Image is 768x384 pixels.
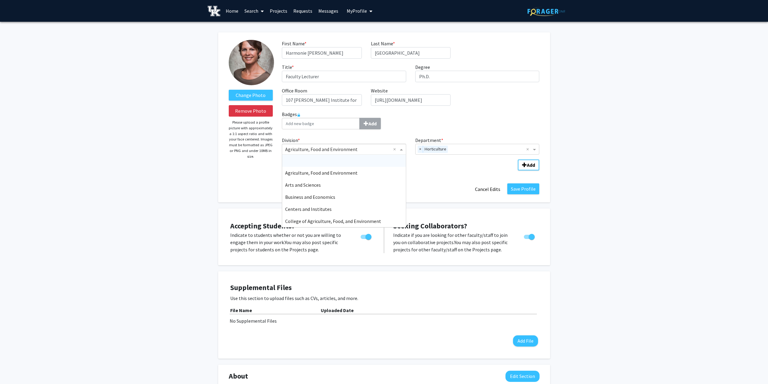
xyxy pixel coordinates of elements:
b: File Name [230,307,252,313]
span: Agriculture, Food and Environment [285,170,358,176]
a: Home [223,0,241,21]
a: Messages [315,0,341,21]
iframe: Chat [5,357,26,379]
div: Toggle [358,231,375,240]
img: University of Kentucky Logo [208,6,221,16]
p: Indicate to students whether or not you are willing to engage them in your work. You may also pos... [230,231,349,253]
span: College of Agriculture, Food, and Environment [285,218,381,224]
ng-dropdown-panel: Options list [282,154,406,227]
label: Website [371,87,388,94]
img: ForagerOne Logo [527,7,565,16]
label: ChangeProfile Picture [229,90,273,101]
i: Indicates a required field [282,172,539,177]
button: Cancel Edits [471,183,504,195]
p: Indicate if you are looking for other faculty/staff to join you on collaborative projects. You ma... [393,231,512,253]
span: My Profile [347,8,367,14]
b: Add [527,162,535,168]
span: Seeking Collaborators? [393,221,467,231]
p: Please upload a profile picture with approximately a 1:1 aspect ratio and with your face centered... [229,120,273,159]
span: × [418,146,423,153]
b: Uploaded Date [321,307,354,313]
span: Accepting Students? [230,221,295,231]
button: Add File [513,335,538,347]
div: Toggle [521,231,538,240]
span: Arts and Sciences [285,182,321,188]
a: Projects [267,0,290,21]
button: Save Profile [507,183,539,194]
button: Remove Photo [229,105,273,117]
button: Badges [359,118,381,129]
a: Requests [290,0,315,21]
span: Centers and Institutes [285,206,332,212]
img: Profile Picture [229,40,274,85]
span: Horticulture [423,146,448,153]
button: Add Division/Department [518,160,539,170]
input: BadgesAdd [282,118,360,129]
span: Business and Economics [285,194,335,200]
p: Use this section to upload files such as CVs, articles, and more. [230,295,538,302]
div: Department [411,137,544,155]
a: Search [241,0,267,21]
span: Clear all [393,146,398,153]
label: Title [282,63,294,71]
span: Clear all [526,146,531,153]
label: Last Name [371,40,395,47]
b: Add [368,121,377,127]
div: No Supplemental Files [230,317,539,324]
label: Office Room [282,87,307,94]
ng-select: Division [282,144,406,155]
label: Degree [415,63,430,71]
ng-select: Department [415,144,540,155]
h4: Supplemental Files [230,283,538,292]
label: Badges [282,111,539,129]
button: Edit About [505,371,540,382]
span: About [229,371,248,382]
label: First Name [282,40,307,47]
div: Division [277,137,411,155]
